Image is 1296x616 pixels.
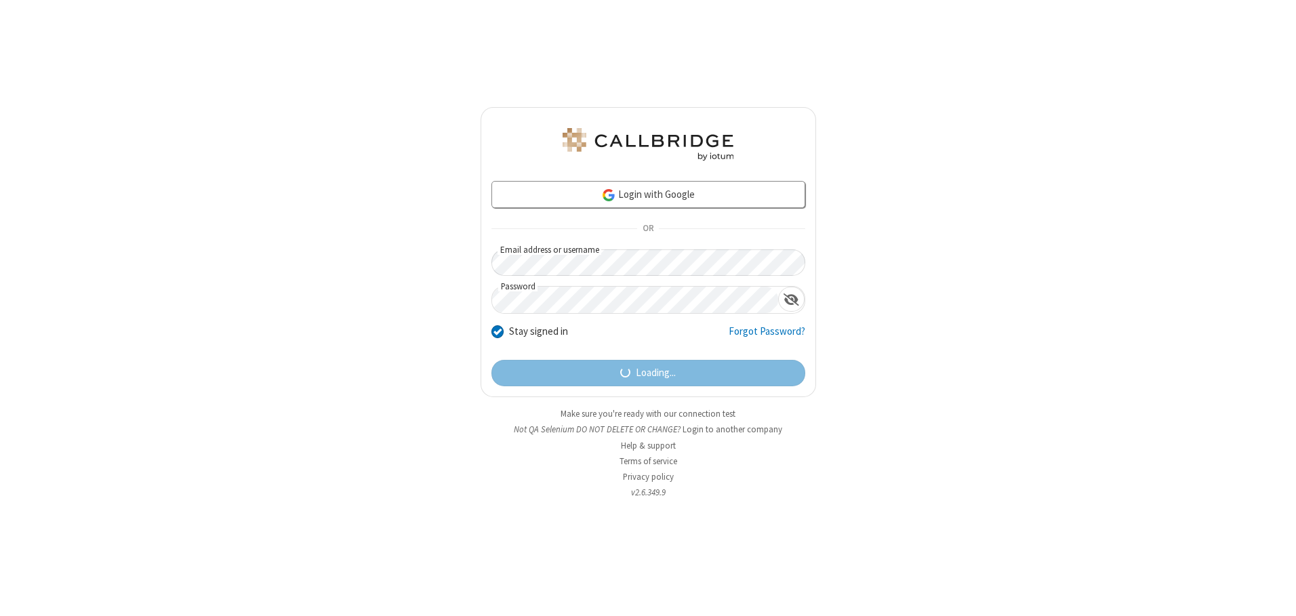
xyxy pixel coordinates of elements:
input: Email address or username [491,249,805,276]
span: Loading... [636,365,676,381]
img: QA Selenium DO NOT DELETE OR CHANGE [560,128,736,161]
a: Forgot Password? [729,324,805,350]
input: Password [492,287,778,313]
a: Privacy policy [623,471,674,482]
div: Show password [778,287,805,312]
li: v2.6.349.9 [481,486,816,499]
a: Login with Google [491,181,805,208]
a: Terms of service [620,455,677,467]
label: Stay signed in [509,324,568,340]
button: Loading... [491,360,805,387]
a: Help & support [621,440,676,451]
li: Not QA Selenium DO NOT DELETE OR CHANGE? [481,423,816,436]
img: google-icon.png [601,188,616,203]
span: OR [637,220,659,239]
button: Login to another company [683,423,782,436]
a: Make sure you're ready with our connection test [561,408,735,419]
